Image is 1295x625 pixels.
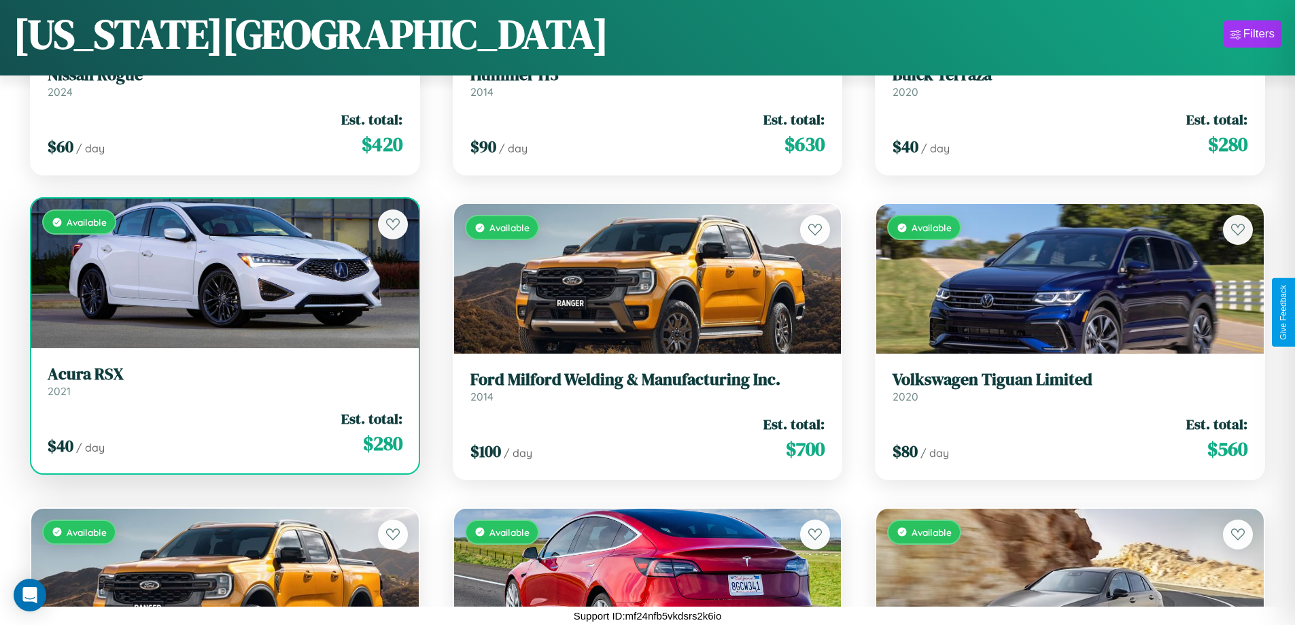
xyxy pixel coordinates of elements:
span: 2020 [893,390,918,403]
h3: Volkswagen Tiguan Limited [893,370,1247,390]
a: Acura RSX2021 [48,365,402,398]
span: Available [912,222,952,233]
div: Give Feedback [1279,285,1288,340]
span: Available [489,222,530,233]
span: Est. total: [341,109,402,129]
h3: Acura RSX [48,365,402,384]
span: Est. total: [341,409,402,428]
h3: Buick Terraza [893,65,1247,85]
h3: Ford Milford Welding & Manufacturing Inc. [470,370,825,390]
span: $ 420 [362,131,402,158]
span: $ 630 [784,131,825,158]
span: $ 90 [470,135,496,158]
span: Est. total: [1186,109,1247,129]
div: Filters [1243,27,1275,41]
span: 2021 [48,384,71,398]
span: Est. total: [763,414,825,434]
span: $ 280 [1208,131,1247,158]
a: Nissan Rogue2024 [48,65,402,99]
h3: Nissan Rogue [48,65,402,85]
span: Available [912,526,952,538]
a: Volkswagen Tiguan Limited2020 [893,370,1247,403]
span: / day [499,141,528,155]
a: Hummer H32014 [470,65,825,99]
span: $ 60 [48,135,73,158]
span: Est. total: [1186,414,1247,434]
span: Available [67,526,107,538]
span: $ 700 [786,435,825,462]
a: Ford Milford Welding & Manufacturing Inc.2014 [470,370,825,403]
span: $ 560 [1207,435,1247,462]
h1: [US_STATE][GEOGRAPHIC_DATA] [14,6,608,62]
span: $ 40 [893,135,918,158]
span: / day [76,141,105,155]
button: Filters [1224,20,1281,48]
span: Available [67,216,107,228]
span: $ 80 [893,440,918,462]
span: $ 100 [470,440,501,462]
span: 2024 [48,85,73,99]
a: Buick Terraza2020 [893,65,1247,99]
div: Open Intercom Messenger [14,579,46,611]
span: / day [504,446,532,460]
span: / day [921,141,950,155]
span: $ 40 [48,435,73,457]
span: / day [76,441,105,454]
p: Support ID: mf24nfb5vkdsrs2k6io [574,607,722,625]
span: $ 280 [363,430,402,457]
span: 2014 [470,390,494,403]
span: 2020 [893,85,918,99]
span: 2014 [470,85,494,99]
span: Available [489,526,530,538]
span: / day [920,446,949,460]
span: Est. total: [763,109,825,129]
h3: Hummer H3 [470,65,825,85]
